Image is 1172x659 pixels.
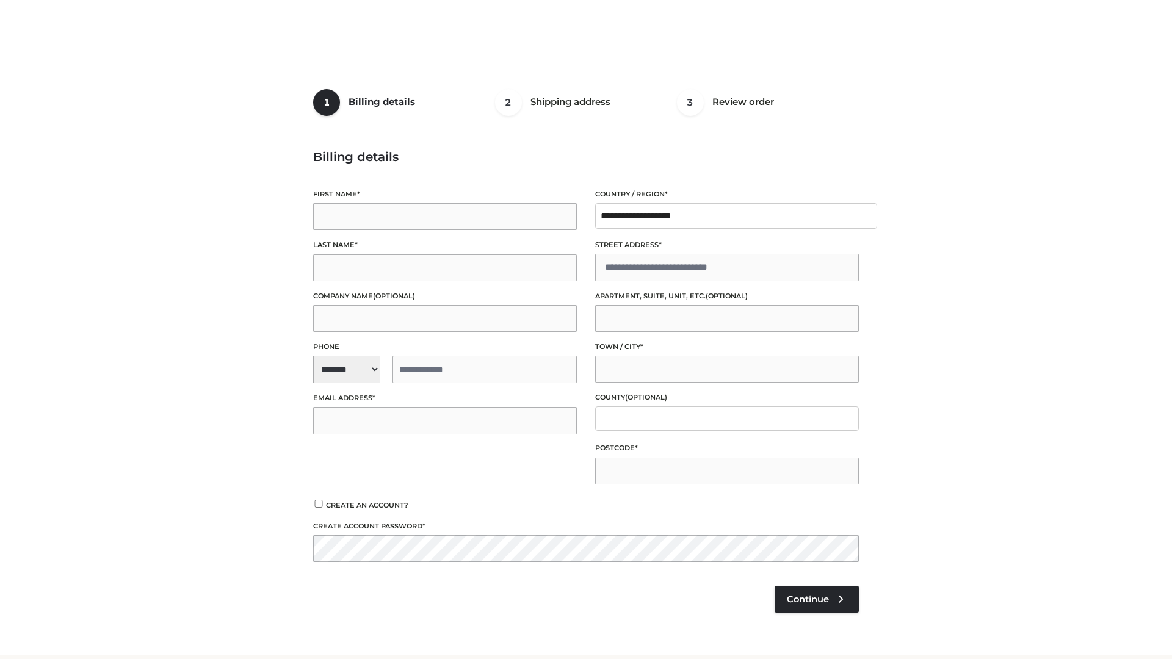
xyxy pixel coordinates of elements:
label: Postcode [595,442,859,454]
span: 3 [677,89,704,116]
label: Town / City [595,341,859,353]
span: Review order [712,96,774,107]
span: 1 [313,89,340,116]
label: Street address [595,239,859,251]
span: Create an account? [326,501,408,510]
span: Shipping address [530,96,610,107]
label: Company name [313,290,577,302]
label: Country / Region [595,189,859,200]
label: First name [313,189,577,200]
span: (optional) [706,292,748,300]
span: (optional) [373,292,415,300]
label: Last name [313,239,577,251]
label: Create account password [313,520,859,532]
input: Create an account? [313,500,324,508]
span: Billing details [349,96,415,107]
span: (optional) [625,393,667,402]
label: Phone [313,341,577,353]
label: County [595,392,859,403]
h3: Billing details [313,149,859,164]
label: Email address [313,392,577,404]
span: 2 [495,89,522,116]
span: Continue [787,594,829,605]
a: Continue [775,586,859,613]
label: Apartment, suite, unit, etc. [595,290,859,302]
